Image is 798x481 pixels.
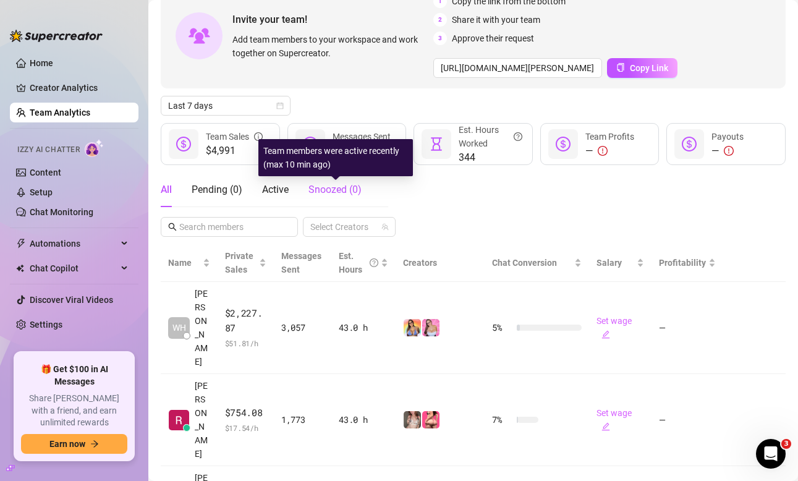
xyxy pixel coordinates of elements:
[169,410,189,430] img: Renz Myr
[556,137,571,151] span: dollar-circle
[225,422,266,434] span: $ 17.54 /h
[161,244,218,282] th: Name
[6,464,15,472] span: build
[596,408,632,432] a: Set wageedit
[168,96,283,115] span: Last 7 days
[262,184,289,195] span: Active
[452,32,534,45] span: Approve their request
[16,264,24,273] img: Chat Copilot
[492,413,512,427] span: 7 %
[206,143,263,158] span: $4,991
[192,182,242,197] div: Pending ( 0 )
[659,258,706,268] span: Profitability
[339,321,388,334] div: 43.0 h
[195,287,210,368] span: [PERSON_NAME]
[652,282,723,374] td: —
[30,258,117,278] span: Chat Copilot
[333,132,391,142] span: Messages Sent
[281,251,321,275] span: Messages Sent
[598,146,608,156] span: exclamation-circle
[30,58,53,68] a: Home
[232,33,428,60] span: Add team members to your workspace and work together on Supercreator.
[30,207,93,217] a: Chat Monitoring
[179,220,281,234] input: Search members
[225,406,266,420] span: $754.08
[225,337,266,349] span: $ 51.81 /h
[30,78,129,98] a: Creator Analytics
[21,364,127,388] span: 🎁 Get $100 in AI Messages
[601,422,610,431] span: edit
[10,30,103,42] img: logo-BBDzfeDw.svg
[21,434,127,454] button: Earn nowarrow-right
[16,239,26,249] span: thunderbolt
[682,137,697,151] span: dollar-circle
[225,306,266,335] span: $2,227.87
[30,234,117,253] span: Automations
[339,413,388,427] div: 43.0 h
[168,223,177,231] span: search
[711,143,744,158] div: —
[404,319,421,336] img: SID'S
[492,321,512,334] span: 5 %
[254,130,263,143] span: info-circle
[195,379,210,461] span: [PERSON_NAME]
[172,321,186,334] span: WH
[459,150,522,165] span: 344
[281,321,324,334] div: 3,057
[30,168,61,177] a: Content
[422,319,439,336] img: FIT
[711,132,744,142] span: Payouts
[30,108,90,117] a: Team Analytics
[308,184,362,195] span: Snoozed ( 0 )
[616,63,625,72] span: copy
[206,130,263,143] div: Team Sales
[176,137,191,151] span: dollar-circle
[652,374,723,466] td: —
[168,256,200,270] span: Name
[585,132,634,142] span: Team Profits
[281,413,324,427] div: 1,773
[404,411,421,428] img: JORDAN
[601,330,610,339] span: edit
[630,63,668,73] span: Copy Link
[781,439,791,449] span: 3
[276,102,284,109] span: calendar
[339,249,378,276] div: Est. Hours
[396,244,485,282] th: Creators
[161,182,172,197] div: All
[492,258,557,268] span: Chat Conversion
[422,411,439,428] img: Jordanb
[90,440,99,448] span: arrow-right
[232,12,433,27] span: Invite your team!
[30,320,62,330] a: Settings
[514,123,522,150] span: question-circle
[21,393,127,429] span: Share [PERSON_NAME] with a friend, and earn unlimited rewards
[49,439,85,449] span: Earn now
[756,439,786,469] iframe: Intercom live chat
[607,58,677,78] button: Copy Link
[381,223,389,231] span: team
[258,139,413,176] div: Team members were active recently (max 10 min ago)
[433,32,447,45] span: 3
[433,13,447,27] span: 2
[30,295,113,305] a: Discover Viral Videos
[30,187,53,197] a: Setup
[85,139,104,157] img: AI Chatter
[370,249,378,276] span: question-circle
[303,137,318,151] span: message
[17,144,80,156] span: Izzy AI Chatter
[429,137,444,151] span: hourglass
[724,146,734,156] span: exclamation-circle
[585,143,634,158] div: —
[459,123,522,150] div: Est. Hours Worked
[596,258,622,268] span: Salary
[225,251,253,275] span: Private Sales
[596,316,632,339] a: Set wageedit
[452,13,540,27] span: Share it with your team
